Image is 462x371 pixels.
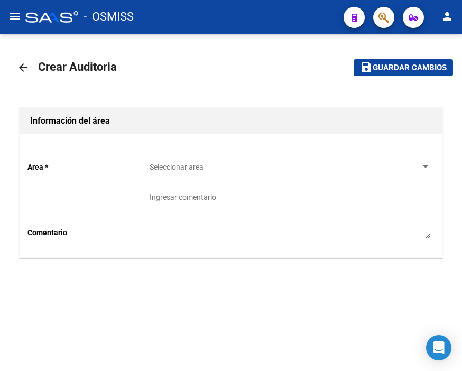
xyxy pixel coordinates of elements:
p: Area * [27,161,150,173]
p: Comentario [27,227,150,238]
span: Crear Auditoria [38,60,117,73]
button: Guardar cambios [354,59,453,76]
h1: Información del área [30,113,432,129]
mat-icon: person [441,10,454,23]
span: Guardar cambios [373,63,447,73]
div: Open Intercom Messenger [426,335,451,360]
mat-icon: save [360,61,373,73]
mat-icon: arrow_back [17,61,30,74]
span: Seleccionar area [150,163,421,172]
span: - OSMISS [84,5,134,29]
mat-icon: menu [8,10,21,23]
